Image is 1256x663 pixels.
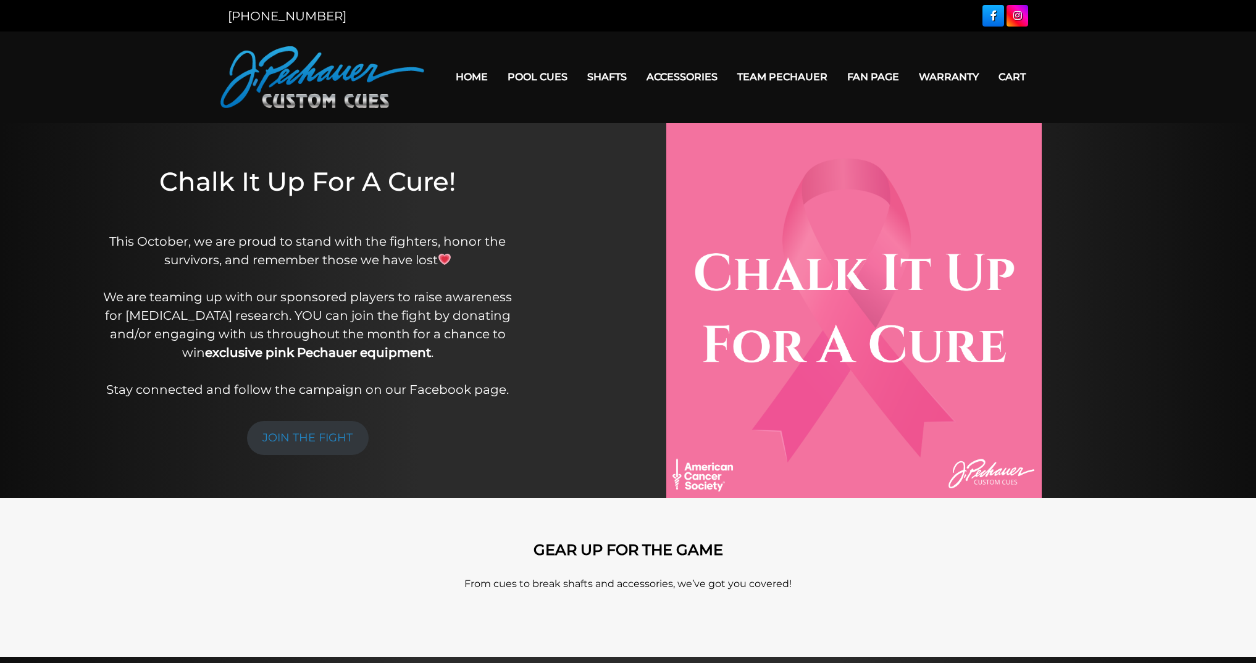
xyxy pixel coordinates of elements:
[837,61,909,93] a: Fan Page
[101,232,516,399] p: This October, we are proud to stand with the fighters, honor the survivors, and remember those we...
[727,61,837,93] a: Team Pechauer
[637,61,727,93] a: Accessories
[438,253,451,265] img: 💗
[205,345,431,360] strong: exclusive pink Pechauer equipment
[228,9,346,23] a: [PHONE_NUMBER]
[247,421,369,455] a: JOIN THE FIGHT
[989,61,1036,93] a: Cart
[101,166,516,215] h1: Chalk It Up For A Cure!
[220,46,424,108] img: Pechauer Custom Cues
[577,61,637,93] a: Shafts
[276,577,980,591] p: From cues to break shafts and accessories, we’ve got you covered!
[446,61,498,93] a: Home
[498,61,577,93] a: Pool Cues
[909,61,989,93] a: Warranty
[534,541,723,559] strong: GEAR UP FOR THE GAME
